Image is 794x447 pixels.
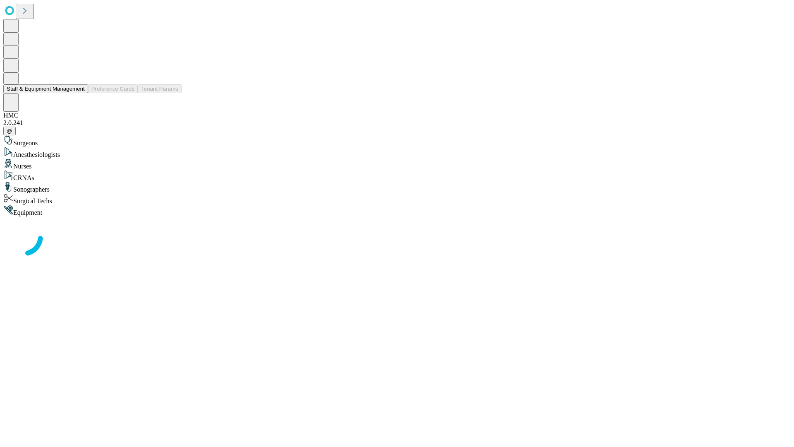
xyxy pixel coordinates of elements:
[3,147,791,159] div: Anesthesiologists
[3,127,16,135] button: @
[3,135,791,147] div: Surgeons
[88,84,138,93] button: Preference Cards
[3,182,791,193] div: Sonographers
[3,170,791,182] div: CRNAs
[3,119,791,127] div: 2.0.241
[138,84,182,93] button: Tenant Params
[3,112,791,119] div: HMC
[3,205,791,216] div: Equipment
[3,84,88,93] button: Staff & Equipment Management
[3,193,791,205] div: Surgical Techs
[3,159,791,170] div: Nurses
[7,128,12,134] span: @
